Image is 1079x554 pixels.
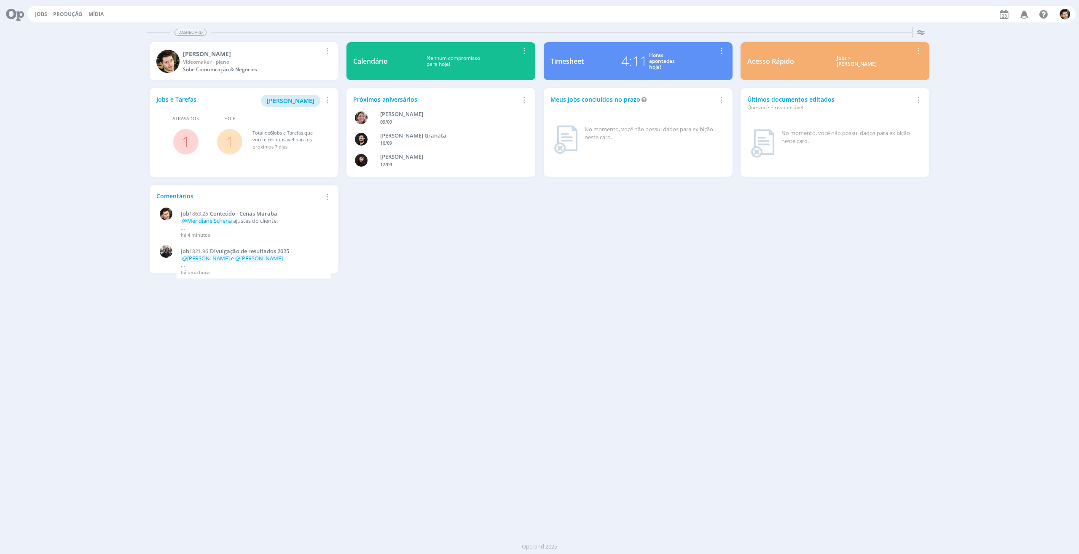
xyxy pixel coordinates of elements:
a: V[PERSON_NAME]Videomaker - plenoSobe Comunicação & Negócios [150,42,338,80]
span: [PERSON_NAME] [267,97,314,105]
button: V [1059,7,1071,22]
button: Produção [51,11,85,18]
a: Job1821.96Divulgação de resultados 2025 [181,248,327,255]
div: Sobe Comunicação & Negócios [183,66,322,73]
img: dashboard_not_found.png [554,125,578,154]
img: L [355,154,368,167]
span: Atrasados [172,115,199,122]
div: Luana da Silva de Andrade [380,153,515,161]
span: @[PERSON_NAME] [182,254,230,262]
span: 12/09 [380,161,392,168]
div: Últimos documentos editados [747,95,913,111]
span: há uma hora [181,269,209,276]
button: [PERSON_NAME] [261,95,320,107]
img: M [160,245,172,258]
a: Mídia [89,11,104,18]
div: Total de Jobs e Tarefas que você é responsável para os próximos 7 dias [252,130,323,151]
div: Vinícius Marques [183,49,322,58]
span: Divulgação de resultados 2025 [210,247,289,255]
div: Nenhum compromisso para hoje! [388,55,518,68]
img: dashboard_not_found.png [751,129,775,158]
a: [PERSON_NAME] [261,96,320,104]
img: V [1060,9,1070,19]
div: Meus Jobs concluídos no prazo [550,95,716,104]
a: 1 [182,132,190,151]
a: 1 [226,132,234,151]
div: Que você é responsável [747,104,913,111]
img: V [156,50,180,73]
img: B [355,133,368,146]
span: 09/09 [380,119,392,125]
button: Jobs [32,11,50,18]
u: resultados programados. [209,268,277,276]
div: No momento, você não possui dados para exibição neste card. [585,125,722,142]
a: Job1863.25Conteúdo - Cenas Marabá [181,211,327,217]
div: Jobs e Tarefas [156,95,322,107]
span: há 4 minutos [181,232,210,238]
img: V [160,208,172,220]
p: e [181,255,327,262]
span: Hoje [224,115,235,122]
span: Conteúdo - Cenas Marabá [210,210,277,217]
span: 6 [270,130,273,136]
div: Acesso Rápido [747,56,794,66]
div: Timesheet [550,56,584,66]
span: @[PERSON_NAME] [235,254,283,262]
button: Mídia [86,11,106,18]
div: Horas apontadas hoje! [649,52,675,70]
div: Próximos aniversários [353,95,518,104]
span: 10/09 [380,140,392,146]
a: Timesheet4:11Horasapontadashoje! [544,42,733,80]
div: Calendário [353,56,388,66]
img: A [355,111,368,124]
div: Aline Beatriz Jackisch [380,110,515,119]
span: 1863.25 [189,210,208,217]
span: @Meridiane Schena [182,217,232,224]
div: No momento, você não possui dados para exibição neste card. [781,129,919,146]
a: Produção [53,11,83,18]
div: Videomaker - pleno [183,58,322,66]
a: Jobs [35,11,47,18]
div: 4:11 [621,51,647,71]
div: Comentários [156,192,322,200]
p: ajustes do cliente: [181,218,327,224]
div: Bruno Corralo Granata [380,132,515,140]
div: Jobs > [PERSON_NAME] [800,55,913,68]
span: Dashboard [174,29,207,36]
span: 1821.96 [189,248,208,255]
